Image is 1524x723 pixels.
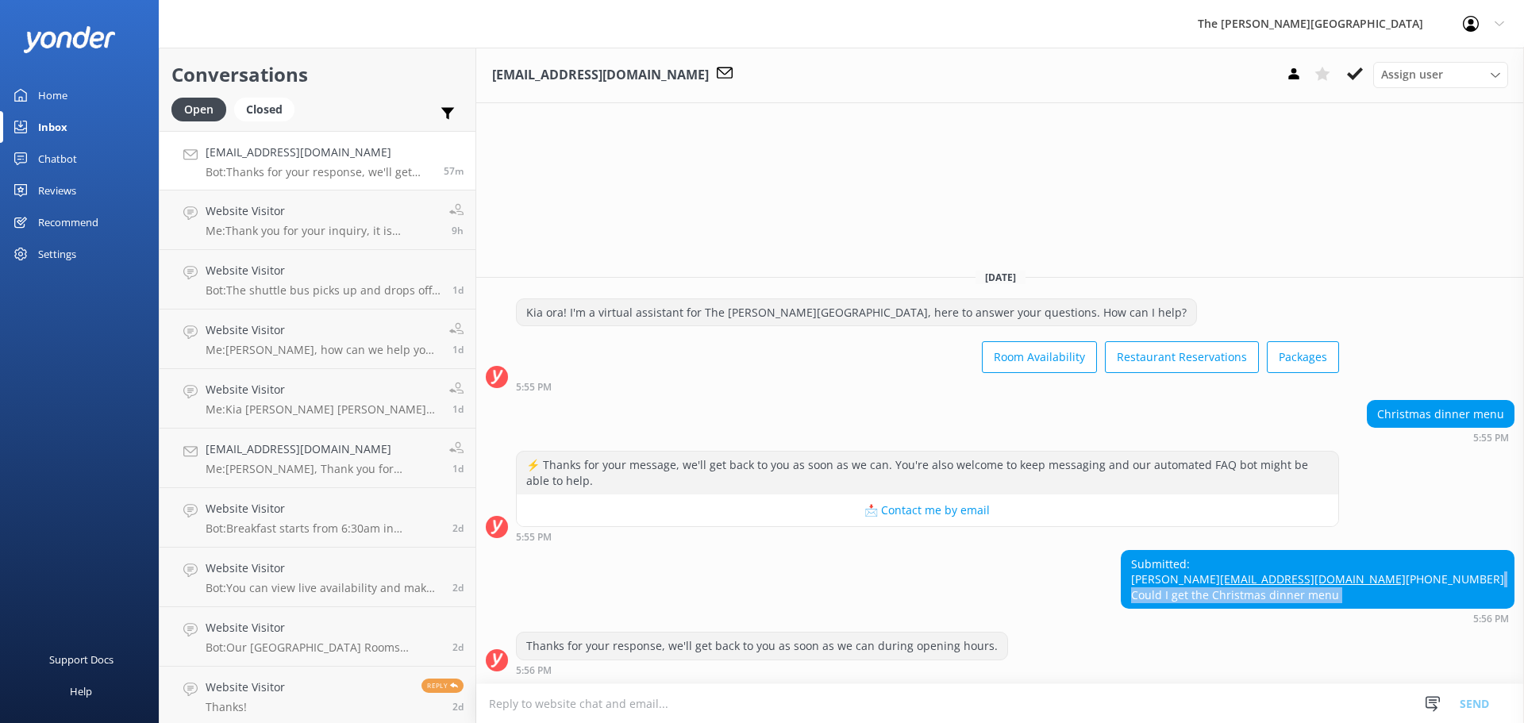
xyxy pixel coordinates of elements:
div: Reviews [38,175,76,206]
strong: 5:55 PM [1473,433,1509,443]
p: Bot: Our [GEOGRAPHIC_DATA] Rooms interconnect with Lakeview 2 Bedroom Apartments, perfect for lar... [206,640,441,655]
span: 04:35pm 14-Aug-2025 (UTC +12:00) Pacific/Auckland [452,521,464,535]
strong: 5:55 PM [516,383,552,392]
div: Thanks for your response, we'll get back to you as soon as we can during opening hours. [517,633,1007,660]
strong: 5:55 PM [516,533,552,542]
span: 03:35pm 15-Aug-2025 (UTC +12:00) Pacific/Auckland [452,283,464,297]
strong: 5:56 PM [1473,614,1509,624]
h4: [EMAIL_ADDRESS][DOMAIN_NAME] [206,440,437,458]
button: 📩 Contact me by email [517,494,1338,526]
h4: [EMAIL_ADDRESS][DOMAIN_NAME] [206,144,432,161]
a: [EMAIL_ADDRESS][DOMAIN_NAME]Bot:Thanks for your response, we'll get back to you as soon as we can... [160,131,475,190]
p: Bot: The shuttle bus picks up and drops off outside the [PERSON_NAME][GEOGRAPHIC_DATA], [STREET_A... [206,283,441,298]
h4: Website Visitor [206,321,437,339]
p: Me: Thank you for your inquiry, it is depending on the ages of kids. If a kid is [DEMOGRAPHIC_DAT... [206,224,437,238]
div: 05:55pm 16-Aug-2025 (UTC +12:00) Pacific/Auckland [1367,432,1514,443]
img: yonder-white-logo.png [24,26,115,52]
span: 10:27am 14-Aug-2025 (UTC +12:00) Pacific/Auckland [452,640,464,654]
div: Help [70,675,92,707]
h4: Website Visitor [206,262,441,279]
div: Chatbot [38,143,77,175]
a: Closed [234,100,302,117]
strong: 5:56 PM [516,666,552,675]
div: Home [38,79,67,111]
div: 05:55pm 16-Aug-2025 (UTC +12:00) Pacific/Auckland [516,531,1339,542]
div: Settings [38,238,76,270]
span: 02:45pm 14-Aug-2025 (UTC +12:00) Pacific/Auckland [452,581,464,594]
a: Open [171,100,234,117]
p: Bot: You can view live availability and make your reservation online at [URL][DOMAIN_NAME]. [206,581,441,595]
a: [EMAIL_ADDRESS][DOMAIN_NAME] [1220,571,1406,586]
button: Restaurant Reservations [1105,341,1259,373]
h4: Website Visitor [206,202,437,220]
a: Website VisitorMe:Kia [PERSON_NAME] [PERSON_NAME], Thank you for your message. In order to book w... [160,369,475,429]
span: Reply [421,679,464,693]
div: Kia ora! I'm a virtual assistant for The [PERSON_NAME][GEOGRAPHIC_DATA], here to answer your ques... [517,299,1196,326]
div: 05:56pm 16-Aug-2025 (UTC +12:00) Pacific/Auckland [516,664,1008,675]
div: Recommend [38,206,98,238]
a: Website VisitorBot:You can view live availability and make your reservation online at [URL][DOMAI... [160,548,475,607]
a: Website VisitorMe:[PERSON_NAME], how can we help you [DATE]? If you would like to contact recepti... [160,310,475,369]
h4: Website Visitor [206,381,437,398]
div: 05:56pm 16-Aug-2025 (UTC +12:00) Pacific/Auckland [1121,613,1514,624]
a: Website VisitorMe:Thank you for your inquiry, it is depending on the ages of kids. If a kid is [D... [160,190,475,250]
span: [DATE] [976,271,1026,284]
a: Website VisitorBot:The shuttle bus picks up and drops off outside the [PERSON_NAME][GEOGRAPHIC_DA... [160,250,475,310]
h4: Website Visitor [206,560,441,577]
p: Me: Kia [PERSON_NAME] [PERSON_NAME], Thank you for your message. In order to book with a promo co... [206,402,437,417]
span: Assign user [1381,66,1443,83]
div: Support Docs [49,644,114,675]
a: Website VisitorBot:Breakfast starts from 6:30am in Summer and Spring, and from 7:00am in Autumn a... [160,488,475,548]
a: Website VisitorBot:Our [GEOGRAPHIC_DATA] Rooms interconnect with Lakeview 2 Bedroom Apartments, p... [160,607,475,667]
span: 09:41am 15-Aug-2025 (UTC +12:00) Pacific/Auckland [452,402,464,416]
button: Packages [1267,341,1339,373]
div: 05:55pm 16-Aug-2025 (UTC +12:00) Pacific/Auckland [516,381,1339,392]
p: Bot: Breakfast starts from 6:30am in Summer and Spring, and from 7:00am in Autumn and Winter. We ... [206,521,441,536]
div: Closed [234,98,294,121]
div: ⚡ Thanks for your message, we'll get back to you as soon as we can. You're also welcome to keep m... [517,452,1338,494]
div: Submitted: [PERSON_NAME] [PHONE_NUMBER] Could I get the Christmas dinner menu [1122,551,1514,609]
a: [EMAIL_ADDRESS][DOMAIN_NAME]Me:[PERSON_NAME], Thank you for choosing The [PERSON_NAME] Hotel for ... [160,429,475,488]
h4: Website Visitor [206,500,441,517]
p: Me: [PERSON_NAME], Thank you for choosing The [PERSON_NAME] Hotel for your stay in [GEOGRAPHIC_DA... [206,462,437,476]
div: Christmas dinner menu [1368,401,1514,428]
p: Thanks! [206,700,285,714]
div: Open [171,98,226,121]
span: 09:28am 15-Aug-2025 (UTC +12:00) Pacific/Auckland [452,462,464,475]
h3: [EMAIL_ADDRESS][DOMAIN_NAME] [492,65,709,86]
span: 12:25am 14-Aug-2025 (UTC +12:00) Pacific/Auckland [452,700,464,713]
p: Me: [PERSON_NAME], how can we help you [DATE]? If you would like to contact reception, feel free ... [206,343,437,357]
div: Assign User [1373,62,1508,87]
div: Inbox [38,111,67,143]
h2: Conversations [171,60,464,90]
span: 09:47am 15-Aug-2025 (UTC +12:00) Pacific/Auckland [452,343,464,356]
h4: Website Visitor [206,619,441,636]
span: 09:39am 16-Aug-2025 (UTC +12:00) Pacific/Auckland [452,224,464,237]
h4: Website Visitor [206,679,285,696]
button: Room Availability [982,341,1097,373]
p: Bot: Thanks for your response, we'll get back to you as soon as we can during opening hours. [206,165,432,179]
span: 05:56pm 16-Aug-2025 (UTC +12:00) Pacific/Auckland [444,164,464,178]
